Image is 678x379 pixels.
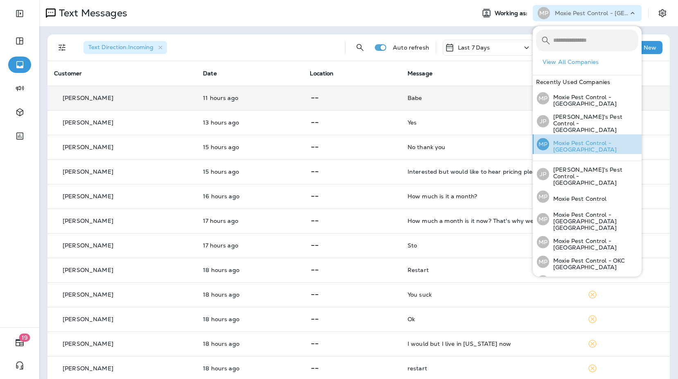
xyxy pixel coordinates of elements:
button: JP[PERSON_NAME]'s Pest Control - [GEOGRAPHIC_DATA] [533,108,642,134]
div: MP [537,275,549,288]
div: Recently Used Companies [533,75,642,89]
p: Moxie Pest Control - [GEOGRAPHIC_DATA] [549,94,638,107]
p: Sep 8, 2025 03:57 PM [203,340,297,347]
p: [PERSON_NAME]'s Pest Control - [GEOGRAPHIC_DATA] [549,113,638,133]
div: MP [537,92,549,104]
div: JP [537,168,549,180]
p: Moxie Pest Control - [GEOGRAPHIC_DATA] [555,10,628,16]
p: [PERSON_NAME] [63,168,113,175]
div: Babe [408,95,575,101]
p: Sep 8, 2025 06:19 PM [203,193,297,200]
p: [PERSON_NAME] [63,95,113,101]
p: Sep 8, 2025 08:36 PM [203,119,297,126]
p: [PERSON_NAME] [63,193,113,200]
p: Sep 8, 2025 04:27 PM [203,291,297,298]
p: [PERSON_NAME] [63,316,113,322]
p: [PERSON_NAME] [63,119,113,126]
div: MP [538,7,550,19]
button: MPMoxie Pest Control - OKC [GEOGRAPHIC_DATA] [533,252,642,272]
div: I would but I live in Alabama now [408,340,575,347]
div: restart [408,365,575,372]
div: No thank you [408,144,575,150]
p: Sep 8, 2025 04:07 PM [203,316,297,322]
span: Date [203,70,217,77]
div: Text Direction:Incoming [83,41,167,54]
button: MPMoxie Pest Control - [GEOGRAPHIC_DATA] [GEOGRAPHIC_DATA] [533,206,642,232]
div: MP [537,256,549,268]
div: Yes [408,119,575,126]
button: View All Companies [539,56,642,68]
p: [PERSON_NAME] [63,218,113,224]
div: You suck [408,291,575,298]
div: MP [537,191,549,203]
button: Expand Sidebar [8,5,31,22]
p: Moxie Pest Control [549,195,607,202]
span: Message [408,70,432,77]
p: Last 7 Days [458,44,490,51]
span: Customer [54,70,82,77]
span: Location [310,70,333,77]
p: Sep 8, 2025 03:51 PM [203,365,297,372]
p: [PERSON_NAME]'s Pest Control - [GEOGRAPHIC_DATA] [549,166,638,186]
p: Moxie Pest Control - [GEOGRAPHIC_DATA] [549,238,638,251]
div: How much is it a month? [408,193,575,200]
button: MPMoxie Pest Control [533,187,642,206]
p: [PERSON_NAME] [63,242,113,249]
button: Filters [54,39,70,56]
div: Interested but would like to hear pricing please [408,168,575,175]
span: 19 [19,334,30,342]
div: How much a month is it now? That's why we stopped. It was getting too expensive. [408,218,575,224]
div: MP [537,236,549,248]
div: JP [537,115,549,127]
p: Sep 8, 2025 04:55 PM [203,242,297,249]
p: [PERSON_NAME] [63,340,113,347]
p: Sep 8, 2025 11:33 PM [203,95,297,101]
div: MP [537,138,549,150]
button: MPMoxie Pest Control - [GEOGRAPHIC_DATA] [533,134,642,154]
p: Text Messages [56,7,127,19]
p: [PERSON_NAME] [63,291,113,298]
button: Settings [655,6,670,20]
button: Search Messages [352,39,368,56]
p: Moxie Pest Control - [GEOGRAPHIC_DATA] [GEOGRAPHIC_DATA] [549,211,638,231]
p: Sep 8, 2025 07:12 PM [203,144,297,150]
button: MPMoxie Pest Control - [GEOGRAPHIC_DATA] [533,272,642,291]
p: Sep 8, 2025 05:17 PM [203,218,297,224]
p: Moxie Pest Control - OKC [GEOGRAPHIC_DATA] [549,257,638,270]
p: Sep 8, 2025 07:07 PM [203,168,297,175]
button: 19 [8,334,31,351]
span: Working as: [495,10,529,17]
button: JP[PERSON_NAME]'s Pest Control - [GEOGRAPHIC_DATA] [533,161,642,187]
button: MPMoxie Pest Control - [GEOGRAPHIC_DATA] [533,89,642,108]
p: [PERSON_NAME] [63,144,113,150]
p: [PERSON_NAME] [63,267,113,273]
p: New [644,44,656,51]
p: Sep 8, 2025 04:30 PM [203,267,297,273]
div: Restart [408,267,575,273]
div: Ok [408,316,575,322]
p: Moxie Pest Control - [GEOGRAPHIC_DATA] [549,140,638,153]
div: Sto [408,242,575,249]
div: MP [537,213,549,225]
button: MPMoxie Pest Control - [GEOGRAPHIC_DATA] [533,232,642,252]
p: [PERSON_NAME] [63,365,113,372]
p: Auto refresh [393,44,429,51]
span: Text Direction : Incoming [88,43,153,51]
